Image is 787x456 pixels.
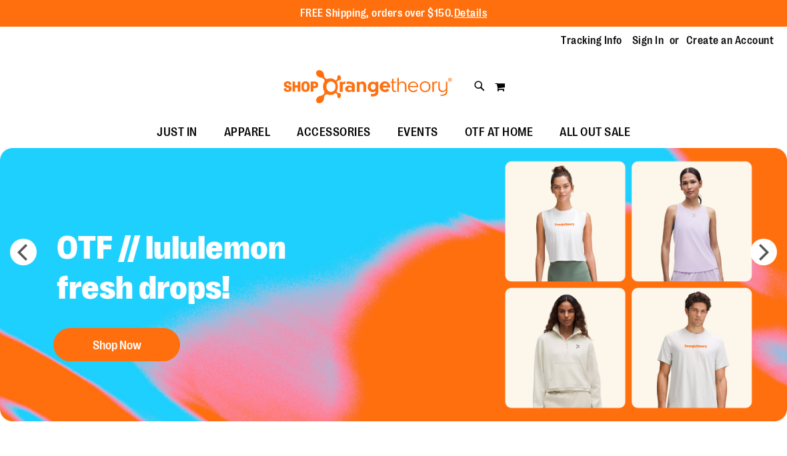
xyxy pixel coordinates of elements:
[632,33,664,48] a: Sign In
[47,218,378,368] a: OTF // lululemon fresh drops! Shop Now
[398,117,438,147] span: EVENTS
[454,7,488,19] a: Details
[300,6,488,21] p: FREE Shipping, orders over $150.
[47,218,378,321] h2: OTF // lululemon fresh drops!
[560,117,630,147] span: ALL OUT SALE
[750,239,777,265] button: next
[465,117,534,147] span: OTF AT HOME
[686,33,774,48] a: Create an Account
[281,70,454,103] img: Shop Orangetheory
[297,117,371,147] span: ACCESSORIES
[157,117,197,147] span: JUST IN
[561,33,622,48] a: Tracking Info
[10,239,37,265] button: prev
[224,117,271,147] span: APPAREL
[53,328,180,361] button: Shop Now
